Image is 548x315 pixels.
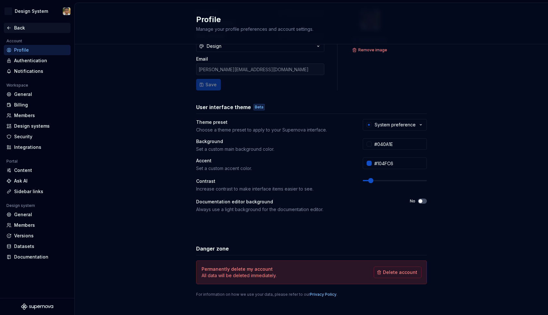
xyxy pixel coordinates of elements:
[14,25,68,31] div: Back
[4,110,71,121] a: Members
[196,199,273,205] div: Documentation editor background
[4,81,31,89] div: Workspace
[4,202,37,209] div: Design system
[14,112,68,119] div: Members
[4,23,71,33] a: Back
[4,89,71,99] a: General
[253,104,265,110] div: Beta
[14,57,68,64] div: Authentication
[196,206,398,213] div: Always use a light background for the documentation editor.
[4,37,25,45] div: Account
[358,47,387,53] span: Remove image
[14,233,68,239] div: Versions
[196,292,427,297] div: For information on how we use your data, please refer to our .
[4,45,71,55] a: Profile
[207,43,221,49] div: Design
[196,186,351,192] div: Increase contrast to make interface items easier to see.
[4,55,71,66] a: Authentication
[4,142,71,152] a: Integrations
[63,7,71,15] img: Andy
[14,91,68,98] div: General
[4,231,71,241] a: Versions
[4,157,20,165] div: Portal
[196,178,215,184] div: Contrast
[4,220,71,230] a: Members
[196,245,229,252] h3: Danger zone
[4,7,12,15] div: A
[14,133,68,140] div: Security
[372,157,427,169] input: #104FC6
[383,269,417,276] span: Delete account
[202,266,273,272] h4: Permanently delete my account
[4,132,71,142] a: Security
[14,222,68,228] div: Members
[374,267,421,278] button: Delete account
[21,303,53,310] svg: Supernova Logo
[14,123,68,129] div: Design systems
[196,127,351,133] div: Choose a theme preset to apply to your Supernova interface.
[14,188,68,195] div: Sidebar links
[196,119,228,125] div: Theme preset
[14,178,68,184] div: Ask AI
[196,138,223,145] div: Background
[14,254,68,260] div: Documentation
[375,122,416,128] div: System preference
[4,241,71,251] a: Datasets
[14,167,68,174] div: Content
[14,243,68,250] div: Datasets
[196,103,251,111] h3: User interface theme
[15,8,48,14] div: Design System
[196,165,351,172] div: Set a custom accent color.
[4,252,71,262] a: Documentation
[196,14,419,25] h2: Profile
[4,186,71,197] a: Sidebar links
[14,47,68,53] div: Profile
[196,157,212,164] div: Accent
[196,146,351,152] div: Set a custom main background color.
[410,199,415,204] label: No
[14,102,68,108] div: Billing
[196,26,313,32] span: Manage your profile preferences and account settings.
[196,56,208,62] label: Email
[372,138,427,150] input: #FFFFFF
[4,121,71,131] a: Design systems
[1,4,73,18] button: ADesign SystemAndy
[310,292,336,297] a: Privacy Policy
[350,46,390,55] button: Remove image
[4,165,71,175] a: Content
[14,144,68,150] div: Integrations
[4,209,71,220] a: General
[4,176,71,186] a: Ask AI
[363,119,427,131] button: System preference
[202,272,277,279] p: All data will be deleted immediately.
[14,68,68,74] div: Notifications
[14,211,68,218] div: General
[4,66,71,76] a: Notifications
[4,100,71,110] a: Billing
